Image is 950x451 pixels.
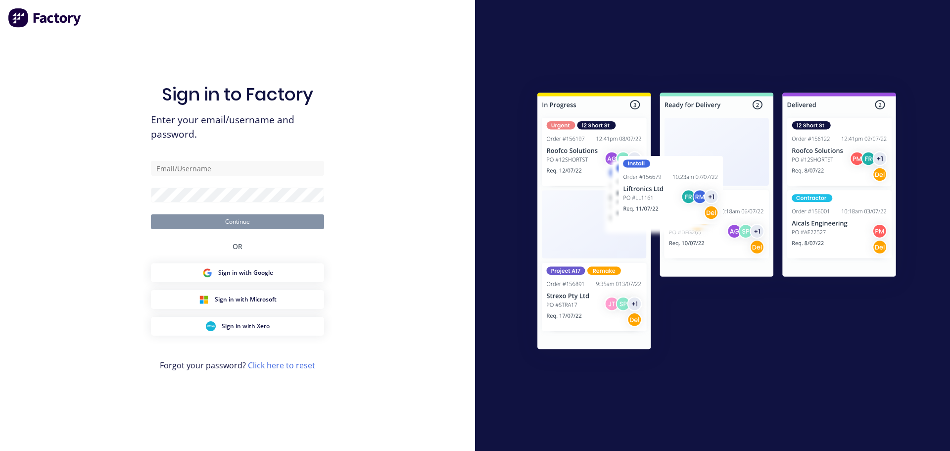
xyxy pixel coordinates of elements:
[248,360,315,371] a: Click here to reset
[218,268,273,277] span: Sign in with Google
[516,73,918,373] img: Sign in
[160,359,315,371] span: Forgot your password?
[151,161,324,176] input: Email/Username
[206,321,216,331] img: Xero Sign in
[162,84,313,105] h1: Sign in to Factory
[199,295,209,304] img: Microsoft Sign in
[151,290,324,309] button: Microsoft Sign inSign in with Microsoft
[8,8,82,28] img: Factory
[151,214,324,229] button: Continue
[151,113,324,142] span: Enter your email/username and password.
[151,263,324,282] button: Google Sign inSign in with Google
[233,229,242,263] div: OR
[151,317,324,336] button: Xero Sign inSign in with Xero
[215,295,277,304] span: Sign in with Microsoft
[202,268,212,278] img: Google Sign in
[222,322,270,331] span: Sign in with Xero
